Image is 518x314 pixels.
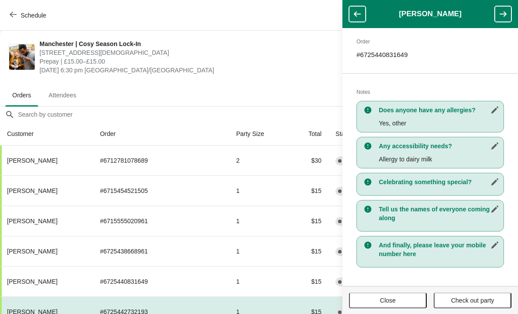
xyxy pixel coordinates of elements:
[40,48,353,57] span: [STREET_ADDRESS][DEMOGRAPHIC_DATA]
[290,122,329,146] th: Total
[349,293,427,308] button: Close
[93,122,229,146] th: Order
[366,10,495,18] h1: [PERSON_NAME]
[290,236,329,266] td: $15
[42,87,83,103] span: Attendees
[434,293,511,308] button: Check out party
[7,218,58,225] span: [PERSON_NAME]
[229,266,290,296] td: 1
[93,206,229,236] td: # 6715555020961
[379,178,499,186] h3: Celebrating something special?
[21,12,46,19] span: Schedule
[9,44,35,70] img: Manchester | Cosy Season Lock-In
[7,187,58,194] span: [PERSON_NAME]
[7,278,58,285] span: [PERSON_NAME]
[229,206,290,236] td: 1
[40,39,353,48] span: Manchester | Cosy Season Lock-In
[229,146,290,175] td: 2
[379,155,499,164] p: Allergy to dairy milk
[229,236,290,266] td: 1
[290,175,329,206] td: $15
[40,66,353,75] span: [DATE] 6:30 pm [GEOGRAPHIC_DATA]/[GEOGRAPHIC_DATA]
[379,142,499,150] h3: Any accessibility needs?
[356,50,504,59] p: # 6725440831649
[356,88,504,96] h2: Notes
[93,266,229,296] td: # 6725440831649
[379,205,499,222] h3: Tell us the names of everyone coming along
[379,106,499,114] h3: Does anyone have any allergies?
[379,241,499,258] h3: And finally, please leave your mobile number here
[5,87,38,103] span: Orders
[7,248,58,255] span: [PERSON_NAME]
[7,157,58,164] span: [PERSON_NAME]
[40,57,353,66] span: Prepay | £15.00–£15.00
[93,236,229,266] td: # 6725438668961
[290,266,329,296] td: $15
[4,7,53,23] button: Schedule
[356,37,504,46] h2: Order
[229,175,290,206] td: 1
[290,146,329,175] td: $30
[379,119,499,128] p: Yes, other
[229,122,290,146] th: Party Size
[290,206,329,236] td: $15
[328,122,381,146] th: Status
[380,297,396,304] span: Close
[93,175,229,206] td: # 6715454521505
[451,297,494,304] span: Check out party
[93,146,229,175] td: # 6712781078689
[18,107,518,122] input: Search by customer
